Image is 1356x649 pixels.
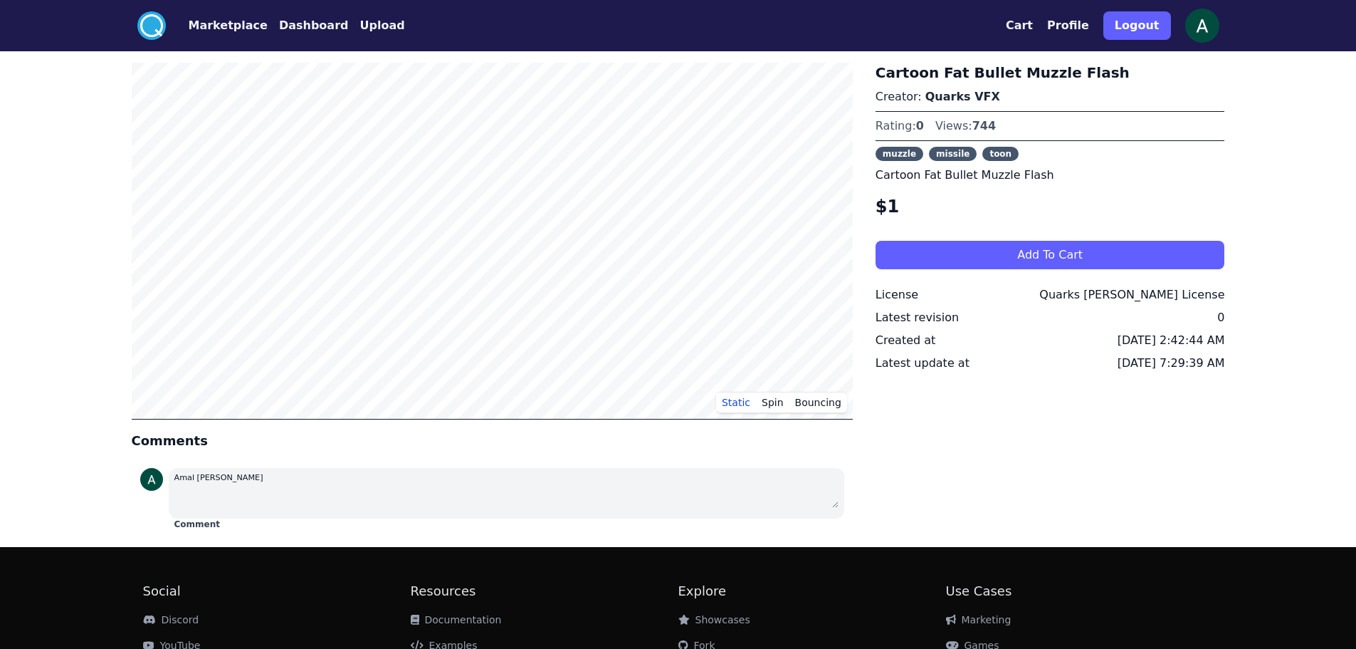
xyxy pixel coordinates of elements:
[411,614,502,625] a: Documentation
[876,195,1225,218] h4: $1
[189,17,268,34] button: Marketplace
[166,17,268,34] a: Marketplace
[972,119,996,133] span: 744
[876,167,1225,184] p: Cartoon Fat Bullet Muzzle Flash
[411,581,678,601] h2: Resources
[1118,355,1225,372] div: [DATE] 7:29:39 AM
[1217,309,1224,326] div: 0
[359,17,404,34] button: Upload
[143,614,199,625] a: Discord
[876,88,1225,105] p: Creator:
[925,90,1000,103] a: Quarks VFX
[876,355,969,372] div: Latest update at
[1039,286,1224,303] div: Quarks [PERSON_NAME] License
[876,147,923,161] span: muzzle
[876,332,935,349] div: Created at
[143,581,411,601] h2: Social
[678,614,750,625] a: Showcases
[174,473,263,482] small: Amal [PERSON_NAME]
[876,286,918,303] div: License
[279,17,349,34] button: Dashboard
[268,17,349,34] a: Dashboard
[876,118,924,135] div: Rating:
[1103,6,1171,46] a: Logout
[946,614,1011,625] a: Marketing
[678,581,946,601] h2: Explore
[876,63,1225,83] h3: Cartoon Fat Bullet Muzzle Flash
[1118,332,1225,349] div: [DATE] 2:42:44 AM
[140,468,163,491] img: profile
[1103,11,1171,40] button: Logout
[876,309,959,326] div: Latest revision
[935,118,996,135] div: Views:
[1006,17,1033,34] button: Cart
[174,519,220,530] button: Comment
[916,119,924,133] span: 0
[132,431,853,451] h4: Comments
[716,392,756,413] button: Static
[1047,17,1089,34] button: Profile
[876,241,1225,269] button: Add To Cart
[348,17,404,34] a: Upload
[929,147,977,161] span: missile
[1185,9,1219,43] img: profile
[946,581,1214,601] h2: Use Cases
[982,147,1019,161] span: toon
[789,392,847,413] button: Bouncing
[756,392,789,413] button: Spin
